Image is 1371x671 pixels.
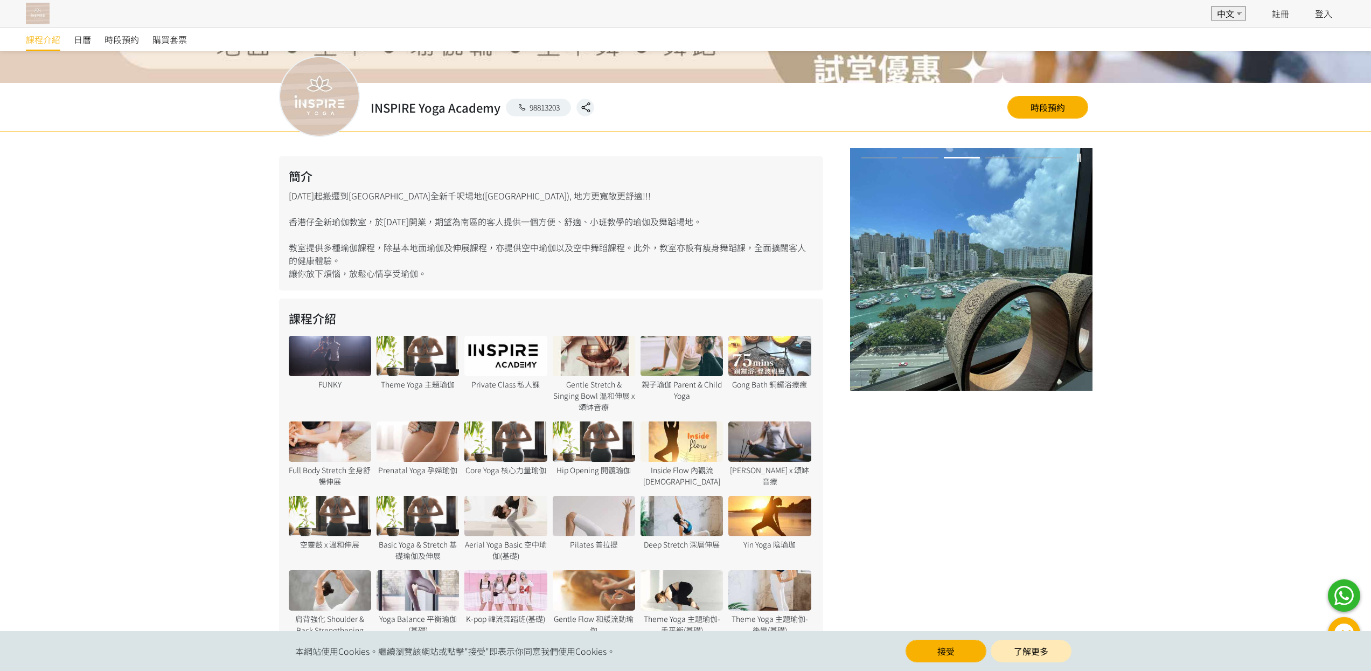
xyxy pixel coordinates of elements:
[464,539,547,562] div: Aerial Yoga Basic 空中瑜伽(基礎)
[26,27,60,51] a: 課程介紹
[152,27,187,51] a: 購買套票
[1272,7,1289,20] a: 註冊
[289,379,371,390] div: FUNKY
[377,379,459,390] div: Theme Yoga 主題瑜伽
[728,613,811,636] div: Theme Yoga 主題瑜伽-後彎(基礎)
[152,33,187,46] span: 購買套票
[26,33,60,46] span: 課程介紹
[728,539,811,550] div: Yin Yoga 陰瑜珈
[377,465,459,476] div: Prenatal Yoga 孕婦瑜伽
[641,379,723,402] div: 親子瑜伽 Parent & Child Yoga
[906,640,986,662] button: 接受
[289,613,371,636] div: 肩背強化 Shoulder & Back Strengthening
[289,309,813,327] h2: 課程介紹
[553,539,635,550] div: Pilates 普拉提
[295,645,615,658] span: 本網站使用Cookies。繼續瀏覽該網站或點擊"接受"即表示你同意我們使用Cookies。
[105,33,139,46] span: 時段預約
[553,613,635,636] div: Gentle Flow 和緩流動瑜伽
[641,539,723,550] div: Deep Stretch 深層伸展
[1315,7,1332,20] a: 登入
[279,156,823,290] div: [DATE]起搬遷到[GEOGRAPHIC_DATA]全新千呎場地([GEOGRAPHIC_DATA]), 地方更寬敞更舒適!!! 香港仔全新瑜伽教室，於[DATE]開業，期望為南區的客人提供一...
[289,465,371,487] div: Full Body Stretch 全身舒暢伸展
[850,148,1092,391] img: Em6dNlrKiP5MoJnNIFky49Gc6Fji8gjZHsd6ITdF.jpg
[464,379,547,390] div: Private Class 私人課
[728,379,811,390] div: Gong Bath 銅鑼浴療癒
[641,465,723,487] div: Inside Flow 內觀流[DEMOGRAPHIC_DATA]
[506,99,572,116] a: 98813203
[289,167,813,185] h2: 簡介
[464,613,547,625] div: K-pop 韓流舞蹈班(基礎)
[74,33,91,46] span: 日曆
[464,465,547,476] div: Core Yoga 核心力量瑜伽
[1007,96,1088,119] a: 時段預約
[991,640,1071,662] a: 了解更多
[641,613,723,636] div: Theme Yoga 主題瑜伽-手平衡(基礎)
[728,465,811,487] div: [PERSON_NAME] x 頌缽音療
[371,99,500,116] h2: INSPIRE Yoga Academy
[377,539,459,562] div: Basic Yoga & Stretch 基礎瑜伽及伸展
[74,27,91,51] a: 日曆
[289,539,371,550] div: 空靈鼓 x 溫和伸展
[26,3,50,24] img: T57dtJh47iSJKDtQ57dN6xVUMYY2M0XQuGF02OI4.png
[105,27,139,51] a: 時段預約
[377,613,459,636] div: Yoga Balance 平衡瑜伽(基礎)
[553,465,635,476] div: Hip Opening 開髖瑜伽
[553,379,635,413] div: Gentle Stretch & Singing Bowl 溫和伸展 x 頌缽音療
